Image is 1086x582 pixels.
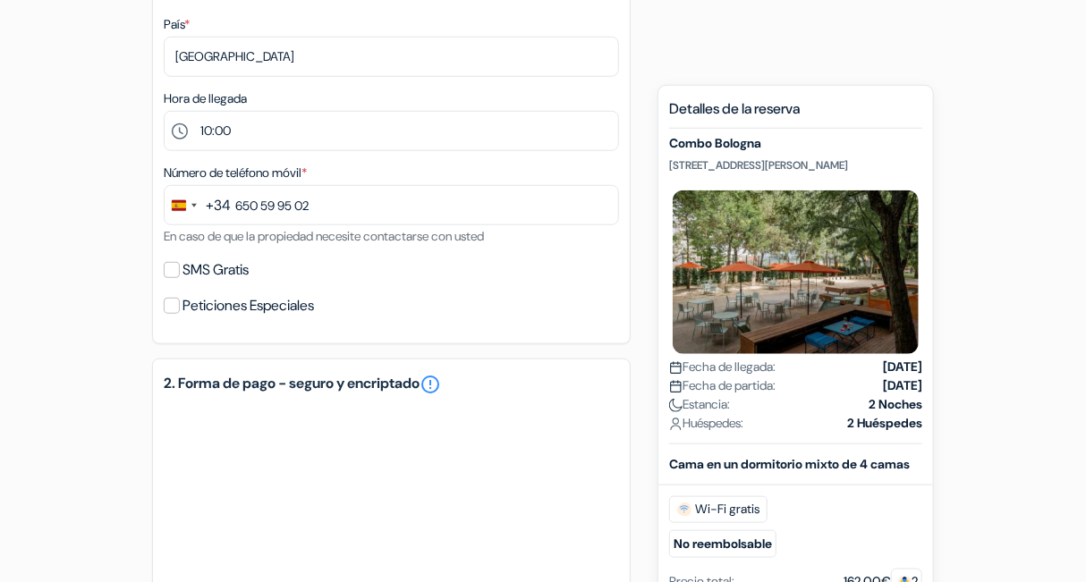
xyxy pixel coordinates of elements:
[669,136,922,151] h5: Combo Bologna
[869,395,922,414] strong: 2 Noches
[669,530,776,558] small: No reembolsable
[669,358,776,376] span: Fecha de llegada:
[883,376,922,395] strong: [DATE]
[669,361,683,375] img: calendar.svg
[182,293,314,318] label: Peticiones Especiales
[206,195,231,216] div: +34
[669,496,768,523] span: Wi-Fi gratis
[669,100,922,129] h5: Detalles de la reserva
[669,376,776,395] span: Fecha de partida:
[669,456,910,472] b: Cama en un dormitorio mixto de 4 camas
[164,374,619,395] h5: 2. Forma de pago - seguro y encriptado
[669,418,683,431] img: user_icon.svg
[420,374,441,395] a: error_outline
[165,186,231,224] button: Change country, selected Spain (+34)
[164,89,247,108] label: Hora de llegada
[164,164,307,182] label: Número de teléfono móvil
[677,502,691,517] img: free_wifi.svg
[164,15,190,34] label: País
[669,395,730,414] span: Estancia:
[669,414,743,433] span: Huéspedes:
[847,414,922,433] strong: 2 Huéspedes
[669,399,683,412] img: moon.svg
[669,380,683,393] img: calendar.svg
[669,158,922,173] p: [STREET_ADDRESS][PERSON_NAME]
[883,358,922,376] strong: [DATE]
[164,228,484,244] small: En caso de que la propiedad necesite contactarse con usted
[182,257,249,283] label: SMS Gratis
[164,185,619,225] input: 612 34 56 78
